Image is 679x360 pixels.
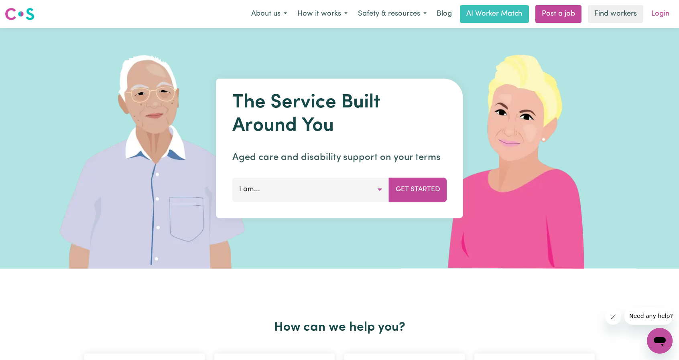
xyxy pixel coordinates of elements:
iframe: Message from company [624,307,673,325]
a: AI Worker Match [460,5,529,23]
button: I am... [232,178,389,202]
a: Careseekers logo [5,5,35,23]
h1: The Service Built Around You [232,91,447,138]
iframe: Close message [605,309,621,325]
a: Login [646,5,674,23]
button: Safety & resources [353,6,432,22]
span: Need any help? [5,6,49,12]
h2: How can we help you? [79,320,600,335]
a: Post a job [535,5,581,23]
button: How it works [292,6,353,22]
iframe: Button to launch messaging window [647,328,673,354]
p: Aged care and disability support on your terms [232,150,447,165]
button: Get Started [389,178,447,202]
a: Find workers [588,5,643,23]
button: About us [246,6,292,22]
img: Careseekers logo [5,7,35,21]
a: Blog [432,5,457,23]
